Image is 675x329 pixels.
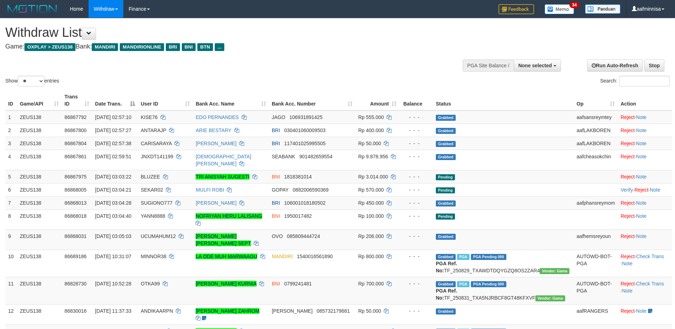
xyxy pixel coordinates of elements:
b: PGA Ref. No: [436,261,457,273]
td: ZEUS138 [17,110,62,124]
span: [DATE] 02:59:51 [95,154,131,159]
td: ZEUS138 [17,150,62,170]
span: Rp 800.000 [358,254,384,259]
span: 86689186 [64,254,86,259]
a: Note [636,174,647,180]
span: GOPAY [272,187,288,193]
span: 86868013 [64,200,86,206]
span: Rp 50.000 [358,141,381,146]
b: PGA Ref. No: [436,288,457,301]
span: Grabbed [436,281,456,287]
span: Grabbed [436,254,456,260]
span: [DATE] 03:04:40 [95,213,131,219]
span: OVO [272,233,283,239]
span: 86867975 [64,174,86,180]
div: - - - [402,127,430,134]
span: Copy 0882006590369 to clipboard [293,187,328,193]
th: Trans ID: activate to sort column ascending [62,90,92,110]
th: Bank Acc. Number: activate to sort column ascending [269,90,355,110]
span: ANTARAJP [141,127,166,133]
td: 4 [5,150,17,170]
td: ZEUS138 [17,137,62,150]
span: [DATE] 03:03:22 [95,174,131,180]
div: - - - [402,114,430,121]
a: Reject [620,200,635,206]
a: [PERSON_NAME] [196,200,236,206]
a: [DEMOGRAPHIC_DATA][PERSON_NAME] [196,154,251,166]
td: 7 [5,196,17,209]
td: · [618,196,672,209]
span: JAGO [272,114,285,120]
td: · [618,150,672,170]
div: - - - [402,212,430,220]
span: [DATE] 02:57:38 [95,141,131,146]
td: aafLAKBOREN [574,137,618,150]
span: 34 [569,2,579,8]
a: Note [636,213,647,219]
span: [DATE] 03:04:28 [95,200,131,206]
span: Copy 1540016561890 to clipboard [297,254,333,259]
a: Note [636,233,647,239]
span: Rp 50.000 [358,308,381,314]
td: 1 [5,110,17,124]
span: MANDIRI [272,254,293,259]
span: Grabbed [436,308,456,314]
span: 86868018 [64,213,86,219]
span: Copy 0799241481 to clipboard [284,281,312,287]
div: - - - [402,253,430,260]
span: [DATE] 11:37:33 [95,308,131,314]
th: Action [618,90,672,110]
a: Reject [634,187,648,193]
a: [PERSON_NAME] [196,141,236,146]
span: [DATE] 10:52:28 [95,281,131,287]
td: AUTOWD-BOT-PGA [574,250,618,277]
td: · [618,137,672,150]
span: BNI [272,174,280,180]
th: Date Trans.: activate to sort column descending [92,90,138,110]
a: MULFI ROBI [196,187,224,193]
span: 86867792 [64,114,86,120]
span: ANDIKAARPN [141,308,173,314]
td: ZEUS138 [17,183,62,196]
span: Copy 106001018180502 to clipboard [284,200,326,206]
a: [PERSON_NAME] ZAHROM [196,308,259,314]
span: 86867861 [64,154,86,159]
td: AUTOWD-BOT-PGA [574,277,618,304]
td: ZEUS138 [17,229,62,250]
h4: Game: Bank: [5,43,443,50]
span: 86867804 [64,141,86,146]
span: JNXDT141199 [141,154,173,159]
a: Note [622,261,632,266]
img: Feedback.jpg [499,4,534,14]
span: Rp 100.000 [358,213,384,219]
a: Note [636,308,647,314]
th: Bank Acc. Name: activate to sort column ascending [193,90,269,110]
a: ARIE BESTARY [196,127,231,133]
a: Reject [620,213,635,219]
span: Copy 030401060009503 to clipboard [284,127,326,133]
input: Search: [619,76,670,86]
span: Rp 9.878.956 [358,154,388,159]
span: Copy 117401025995505 to clipboard [284,141,326,146]
span: PGA Pending [471,281,506,287]
td: 5 [5,170,17,183]
a: Reject [620,174,635,180]
span: Vendor URL: https://trx31.1velocity.biz [540,268,569,274]
span: OXPLAY > ZEUS138 [24,43,75,51]
button: None selected [514,59,561,72]
a: Reject [620,154,635,159]
span: Pending [436,187,455,193]
span: Copy 901482659554 to clipboard [299,154,332,159]
th: Game/API: activate to sort column ascending [17,90,62,110]
td: 9 [5,229,17,250]
div: - - - [402,186,430,193]
td: · [618,124,672,137]
span: OTKA99 [141,281,160,287]
span: BNI [272,213,280,219]
span: None selected [518,63,552,68]
a: Note [636,127,647,133]
a: Verify [620,187,633,193]
th: Status [433,90,574,110]
a: Reject [620,281,635,287]
td: · · [618,277,672,304]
